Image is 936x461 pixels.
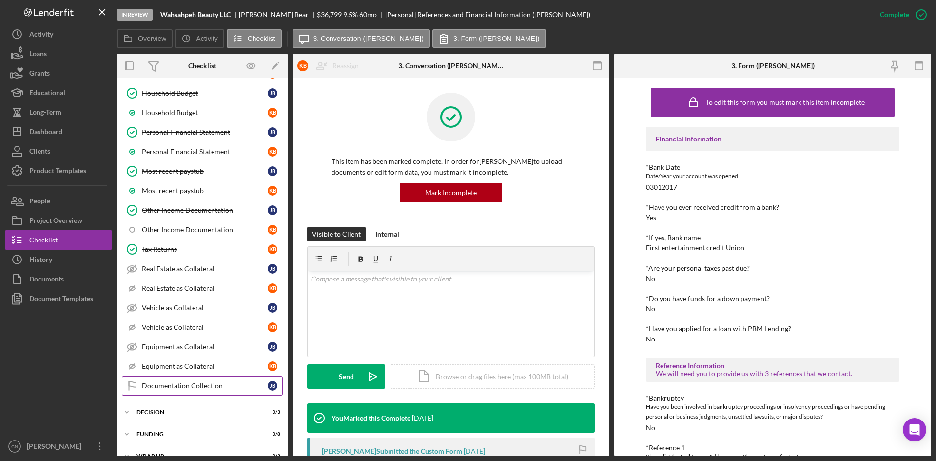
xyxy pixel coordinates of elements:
[385,11,590,19] div: [Personal] References and Financial Information ([PERSON_NAME])
[464,447,485,455] time: 2025-08-21 18:35
[425,183,477,202] div: Mark Incomplete
[5,63,112,83] a: Grants
[5,24,112,44] button: Activity
[731,62,815,70] div: 3. Form ([PERSON_NAME])
[142,226,268,234] div: Other Income Documentation
[646,394,899,402] div: *Bankruptcy
[307,364,385,389] button: Send
[263,453,280,459] div: 0 / 2
[11,444,18,449] text: CN
[5,289,112,308] a: Document Templates
[142,109,268,117] div: Household Budget
[263,409,280,415] div: 0 / 3
[142,148,268,156] div: Personal Financial Statement
[268,108,277,118] div: K B
[5,211,112,230] button: Project Overview
[196,35,217,42] label: Activity
[136,453,256,459] div: Wrap up
[29,211,82,233] div: Project Overview
[122,279,283,298] a: Real Estate as CollateralKB
[268,361,277,371] div: K B
[29,230,58,252] div: Checklist
[268,225,277,235] div: K B
[117,9,153,21] div: In Review
[122,142,283,161] a: Personal Financial StatementKB
[268,205,277,215] div: J B
[122,240,283,259] a: Tax ReturnsKB
[400,183,502,202] button: Mark Incomplete
[122,220,283,240] a: Other Income DocumentationKB
[268,322,277,332] div: K B
[292,29,430,48] button: 3. Conversation ([PERSON_NAME])
[142,167,268,175] div: Most recent paystub
[646,171,899,181] div: Date/Year your account was opened
[268,166,277,176] div: J B
[29,141,50,163] div: Clients
[136,409,256,415] div: Decision
[370,227,404,241] button: Internal
[268,88,277,98] div: J B
[331,414,410,422] div: You Marked this Complete
[268,283,277,293] div: K B
[5,230,112,250] button: Checklist
[122,161,283,181] a: Most recent paystubJB
[29,269,64,291] div: Documents
[5,437,112,456] button: CN[PERSON_NAME]
[29,63,50,85] div: Grants
[646,444,899,452] div: *Reference 1
[268,147,277,157] div: K B
[5,83,112,102] button: Educational
[432,29,546,48] button: 3. Form ([PERSON_NAME])
[646,183,677,191] div: 03012017
[122,122,283,142] a: Personal Financial StatementJB
[5,269,112,289] button: Documents
[5,141,112,161] a: Clients
[122,181,283,200] a: Most recent paystubKB
[142,89,268,97] div: Household Budget
[646,335,655,343] div: No
[646,244,744,252] div: First entertainment credit Union
[263,431,280,437] div: 0 / 8
[646,163,899,171] div: *Bank Date
[903,418,926,441] div: Open Intercom Messenger
[29,289,93,311] div: Document Templates
[5,191,112,211] button: People
[268,127,277,137] div: J B
[136,431,256,437] div: Funding
[29,191,50,213] div: People
[880,5,909,24] div: Complete
[268,342,277,352] div: J B
[312,227,361,241] div: Visible to Client
[339,364,354,389] div: Send
[122,200,283,220] a: Other Income DocumentationJB
[412,414,433,422] time: 2025-08-22 12:59
[268,186,277,196] div: K B
[5,44,112,63] button: Loans
[142,304,268,312] div: Vehicle as Collateral
[142,343,268,351] div: Equipment as Collateral
[343,11,358,19] div: 9.5 %
[5,161,112,180] a: Product Templates
[332,56,359,76] div: Reassign
[122,298,283,318] a: Vehicle as CollateralJB
[122,376,283,396] a: Documentation CollectionJB
[5,250,112,269] button: History
[142,245,268,253] div: Tax Returns
[646,275,655,282] div: No
[656,135,890,143] div: Financial Information
[227,29,282,48] button: Checklist
[705,99,865,106] div: To edit this form you must mark this item incomplete
[122,103,283,122] a: Household BudgetKB
[29,44,47,66] div: Loans
[322,447,462,455] div: [PERSON_NAME] Submitted the Custom Form
[646,402,899,421] div: Have you been involved in bankruptcy proceedings or insolvency proceedings or have pending person...
[268,264,277,274] div: J B
[29,83,65,105] div: Educational
[646,295,899,302] div: *Do you have funds for a down payment?
[453,35,540,42] label: 3. Form ([PERSON_NAME])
